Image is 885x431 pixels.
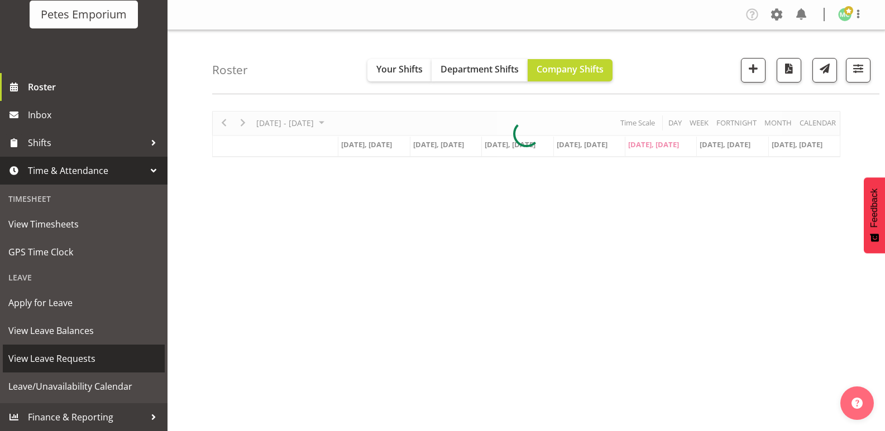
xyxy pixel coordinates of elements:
div: Timesheet [3,187,165,210]
span: Your Shifts [376,63,423,75]
span: View Leave Balances [8,322,159,339]
button: Send a list of all shifts for the selected filtered period to all rostered employees. [812,58,837,83]
span: Roster [28,79,162,95]
span: Department Shifts [441,63,519,75]
span: View Timesheets [8,216,159,233]
div: Petes Emporium [41,6,127,23]
span: Finance & Reporting [28,409,145,425]
span: GPS Time Clock [8,244,159,260]
div: Leave [3,266,165,289]
a: Leave/Unavailability Calendar [3,372,165,400]
span: Apply for Leave [8,294,159,311]
a: View Leave Requests [3,345,165,372]
button: Company Shifts [528,59,613,81]
span: Company Shifts [537,63,604,75]
h4: Roster [212,64,248,76]
button: Filter Shifts [846,58,870,83]
span: View Leave Requests [8,350,159,367]
button: Department Shifts [432,59,528,81]
button: Add a new shift [741,58,766,83]
button: Download a PDF of the roster according to the set date range. [777,58,801,83]
a: View Timesheets [3,210,165,238]
button: Your Shifts [367,59,432,81]
span: Inbox [28,106,162,123]
span: Leave/Unavailability Calendar [8,378,159,395]
button: Feedback - Show survey [864,177,885,253]
img: help-xxl-2.png [851,398,863,409]
span: Feedback [869,188,879,227]
span: Time & Attendance [28,162,145,179]
img: melissa-cowen2635.jpg [838,8,851,21]
a: GPS Time Clock [3,238,165,266]
span: Shifts [28,134,145,151]
a: Apply for Leave [3,289,165,317]
a: View Leave Balances [3,317,165,345]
